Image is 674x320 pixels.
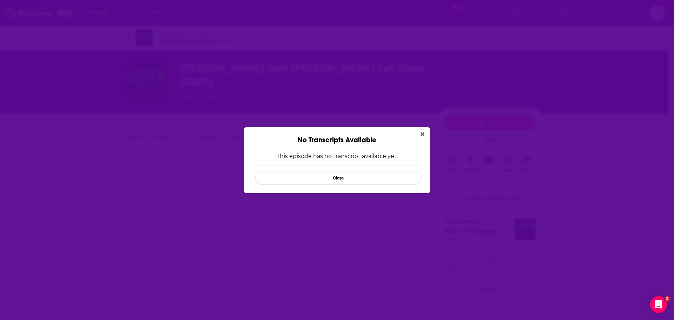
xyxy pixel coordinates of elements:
[665,296,670,302] span: 2
[244,127,430,144] div: No Transcripts Available
[650,296,667,313] iframe: Intercom live chat
[252,153,422,159] p: This episode has no transcript available yet.
[418,130,427,139] button: Close
[255,171,422,185] button: Close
